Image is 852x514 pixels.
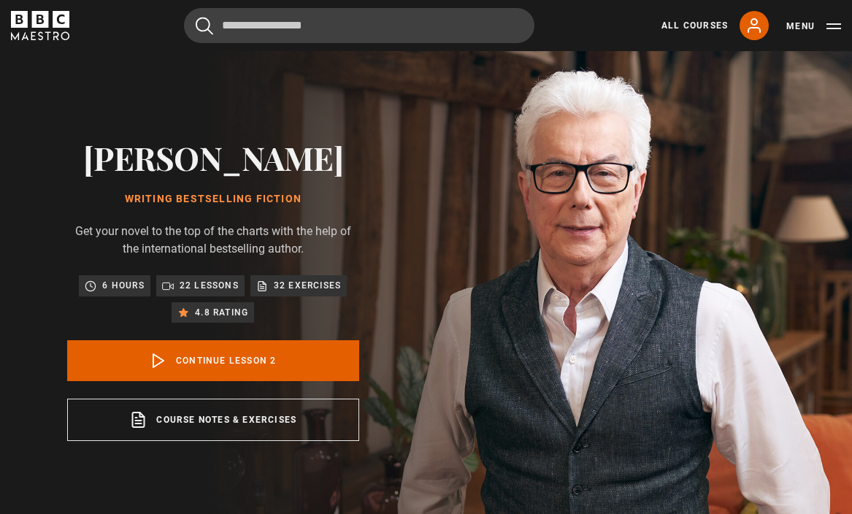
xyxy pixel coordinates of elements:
button: Toggle navigation [786,19,841,34]
p: 6 hours [102,278,144,293]
p: 4.8 rating [195,305,248,320]
p: 22 lessons [180,278,239,293]
a: Continue lesson 2 [67,340,359,381]
svg: BBC Maestro [11,11,69,40]
a: All Courses [661,19,728,32]
a: Course notes & exercises [67,399,359,441]
p: Get your novel to the top of the charts with the help of the international bestselling author. [67,223,359,258]
p: 32 exercises [274,278,341,293]
h1: Writing Bestselling Fiction [67,193,359,205]
button: Submit the search query [196,17,213,35]
h2: [PERSON_NAME] [67,139,359,176]
input: Search [184,8,534,43]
